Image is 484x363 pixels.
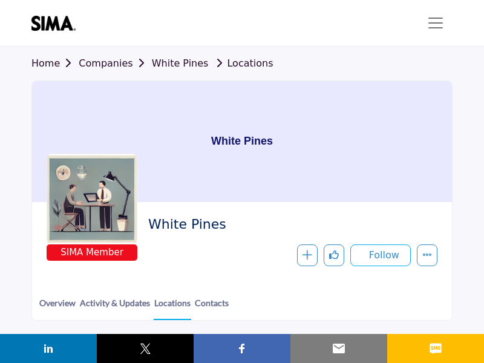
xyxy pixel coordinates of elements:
[235,341,249,356] img: facebook sharing button
[211,81,273,202] h1: White Pines
[49,246,135,260] span: SIMA Member
[154,296,191,320] a: Locations
[324,244,344,266] button: Like
[211,57,273,69] a: Locations
[194,296,229,319] a: Contacts
[31,57,79,69] a: Home
[148,217,431,232] h2: White Pines
[138,341,152,356] img: twitter sharing button
[332,341,346,356] img: email sharing button
[419,11,453,35] button: Toggle navigation
[41,341,56,356] img: linkedin sharing button
[350,244,411,266] button: Follow
[79,57,151,69] a: Companies
[417,244,437,266] button: More details
[31,16,82,31] img: site Logo
[428,341,443,356] img: sms sharing button
[39,296,76,319] a: Overview
[79,296,151,319] a: Activity & Updates
[152,57,209,69] a: White Pines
